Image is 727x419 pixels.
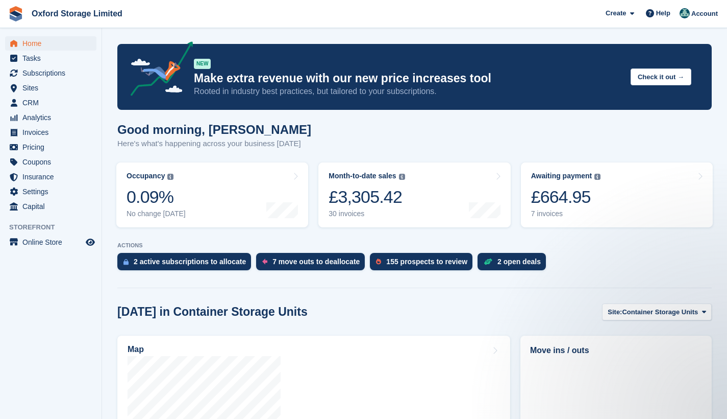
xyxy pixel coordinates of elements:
span: Account [691,9,718,19]
h2: Move ins / outs [530,344,702,357]
h2: [DATE] in Container Storage Units [117,305,308,319]
div: Awaiting payment [531,172,592,180]
p: ACTIONS [117,242,712,249]
span: Insurance [22,170,84,184]
button: Check it out → [631,68,691,85]
span: Tasks [22,51,84,65]
div: 2 open deals [497,258,541,266]
div: £3,305.42 [329,187,405,207]
a: menu [5,66,96,80]
div: No change [DATE] [127,209,186,218]
span: Subscriptions [22,66,84,80]
a: menu [5,170,96,184]
img: active_subscription_to_allocate_icon-d502201f5373d7db506a760aba3b589e785aa758c864c3986d89f69b8ff3... [123,259,129,265]
a: Awaiting payment £664.95 7 invoices [521,162,713,227]
span: Coupons [22,155,84,169]
span: Site: [608,307,622,317]
img: Rob Meredith [680,8,690,18]
div: 7 invoices [531,209,601,218]
a: menu [5,36,96,51]
a: 155 prospects to review [370,253,478,275]
div: Month-to-date sales [329,172,396,180]
a: menu [5,51,96,65]
span: Home [22,36,84,51]
span: Storefront [9,222,102,232]
p: Here's what's happening across your business [DATE] [117,138,311,150]
div: £664.95 [531,187,601,207]
a: 2 active subscriptions to allocate [117,253,256,275]
a: menu [5,125,96,139]
p: Make extra revenue with our new price increases tool [194,71,622,86]
a: menu [5,110,96,125]
img: stora-icon-8386f47178a22dfd0bd8f6a31ec36ba5ce8667c1dd55bd0f319d3a0aa187defe.svg [8,6,23,21]
a: menu [5,184,96,199]
span: Online Store [22,235,84,249]
div: 7 move outs to deallocate [272,258,360,266]
span: Container Storage Units [622,307,698,317]
img: prospect-51fa495bee0391a8d652442698ab0144808aea92771e9ea1ae160a38d050c398.svg [376,259,381,265]
img: icon-info-grey-7440780725fd019a000dd9b08b2336e03edf1995a4989e88bcd33f0948082b44.svg [594,174,600,180]
a: menu [5,235,96,249]
span: Analytics [22,110,84,125]
span: Create [606,8,626,18]
a: menu [5,81,96,95]
img: deal-1b604bf984904fb50ccaf53a9ad4b4a5d6e5aea283cecdc64d6e3604feb123c2.svg [484,258,492,265]
a: 7 move outs to deallocate [256,253,370,275]
div: 2 active subscriptions to allocate [134,258,246,266]
div: 155 prospects to review [386,258,467,266]
span: Capital [22,199,84,214]
a: menu [5,96,96,110]
a: Occupancy 0.09% No change [DATE] [116,162,308,227]
button: Site: Container Storage Units [602,304,712,320]
span: Sites [22,81,84,95]
h1: Good morning, [PERSON_NAME] [117,123,311,136]
span: Settings [22,184,84,199]
a: Oxford Storage Limited [28,5,127,22]
h2: Map [128,345,144,354]
span: Pricing [22,140,84,154]
a: menu [5,140,96,154]
img: price-adjustments-announcement-icon-8257ccfd72463d97f412b2fc003d46551f7dbcb40ab6d574587a9cd5c0d94... [122,41,193,100]
div: 0.09% [127,187,186,207]
img: icon-info-grey-7440780725fd019a000dd9b08b2336e03edf1995a4989e88bcd33f0948082b44.svg [167,174,173,180]
p: Rooted in industry best practices, but tailored to your subscriptions. [194,86,622,97]
span: Invoices [22,125,84,139]
div: NEW [194,59,211,69]
img: icon-info-grey-7440780725fd019a000dd9b08b2336e03edf1995a4989e88bcd33f0948082b44.svg [399,174,405,180]
a: Month-to-date sales £3,305.42 30 invoices [318,162,510,227]
div: 30 invoices [329,209,405,218]
img: move_outs_to_deallocate_icon-f764333ba52eb49d3ac5e1228854f67142a1ed5810a6f6cc68b1a99e826820c5.svg [262,259,267,265]
a: Preview store [84,236,96,248]
span: CRM [22,96,84,110]
a: 2 open deals [478,253,551,275]
a: menu [5,199,96,214]
a: menu [5,155,96,169]
span: Help [656,8,670,18]
div: Occupancy [127,172,165,180]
